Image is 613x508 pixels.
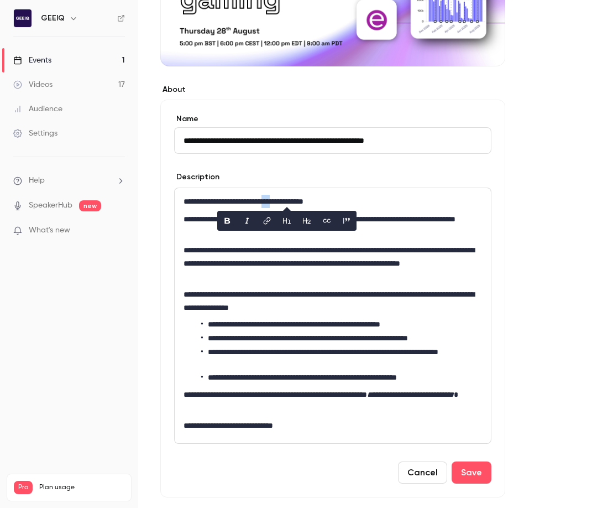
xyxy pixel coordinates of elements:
button: blockquote [338,212,355,230]
button: Save [452,462,491,484]
span: Help [29,175,45,186]
iframe: Noticeable Trigger [112,226,125,236]
label: Name [174,113,491,125]
button: italic [238,212,256,230]
section: description [174,188,491,444]
span: Plan usage [39,483,124,492]
label: About [160,84,505,95]
img: GEEIQ [14,9,32,27]
li: help-dropdown-opener [13,175,125,186]
div: Audience [13,103,62,115]
label: Description [174,172,219,183]
h6: GEEIQ [41,13,65,24]
div: editor [175,188,491,443]
span: Pro [14,481,33,494]
span: new [79,200,101,211]
span: What's new [29,225,70,236]
div: Settings [13,128,57,139]
a: SpeakerHub [29,200,72,211]
button: bold [218,212,236,230]
button: link [258,212,276,230]
div: Events [13,55,51,66]
button: Cancel [398,462,447,484]
div: Videos [13,79,53,90]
